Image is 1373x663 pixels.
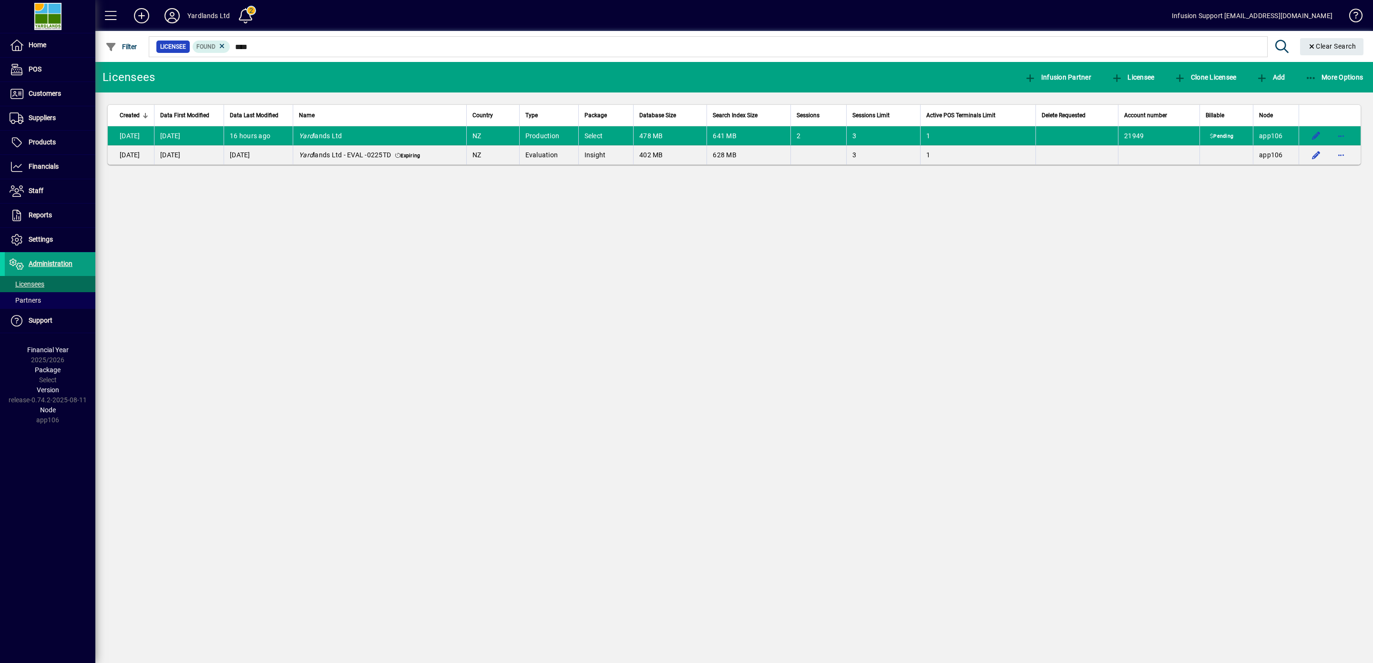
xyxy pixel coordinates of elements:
span: Pending [1208,133,1235,141]
span: Search Index Size [713,110,758,121]
div: Yardlands Ltd [187,8,230,23]
button: More options [1333,128,1349,143]
button: Licensee [1109,69,1157,86]
div: Sessions Limit [852,110,914,121]
div: Package [584,110,628,121]
td: [DATE] [108,126,154,145]
span: lands Ltd - EVAL -0225TD [299,151,391,159]
span: Expiring [393,152,422,160]
span: Licensees [10,280,44,288]
span: Partners [10,296,41,304]
td: NZ [466,145,519,164]
a: Reports [5,204,95,227]
button: More options [1333,147,1349,163]
button: Filter [103,38,140,55]
td: [DATE] [108,145,154,164]
div: Search Index Size [713,110,785,121]
span: Version [37,386,59,394]
span: Clone Licensee [1174,73,1236,81]
td: Select [578,126,634,145]
td: 21949 [1118,126,1199,145]
td: 1 [920,126,1035,145]
div: Sessions [797,110,840,121]
span: Add [1256,73,1285,81]
div: Node [1259,110,1293,121]
mat-chip: Found Status: Found [193,41,230,53]
button: Edit [1309,147,1324,163]
td: Production [519,126,578,145]
a: Products [5,131,95,154]
span: Settings [29,235,53,243]
div: Data Last Modified [230,110,287,121]
button: Clone Licensee [1172,69,1239,86]
a: Staff [5,179,95,203]
span: Filter [105,43,137,51]
span: Country [472,110,493,121]
div: Data First Modified [160,110,218,121]
a: Financials [5,155,95,179]
a: Customers [5,82,95,106]
td: 16 hours ago [224,126,293,145]
span: Products [29,138,56,146]
td: [DATE] [224,145,293,164]
span: Sessions [797,110,820,121]
td: [DATE] [154,145,224,164]
span: POS [29,65,41,73]
span: Name [299,110,315,121]
em: Yard [299,132,313,140]
div: Active POS Terminals Limit [926,110,1029,121]
em: Yard [299,151,313,159]
span: Financial Year [27,346,69,354]
button: More Options [1303,69,1366,86]
td: 641 MB [707,126,790,145]
td: 3 [846,126,920,145]
span: Reports [29,211,52,219]
td: Insight [578,145,634,164]
td: NZ [466,126,519,145]
td: 3 [846,145,920,164]
span: Staff [29,187,43,194]
span: Support [29,316,52,324]
a: Partners [5,292,95,308]
span: Package [584,110,607,121]
td: 1 [920,145,1035,164]
span: Infusion Partner [1025,73,1091,81]
span: Database Size [639,110,676,121]
span: More Options [1305,73,1363,81]
a: Support [5,309,95,333]
div: Delete Requested [1042,110,1112,121]
a: POS [5,58,95,82]
td: 628 MB [707,145,790,164]
span: Data Last Modified [230,110,278,121]
span: Found [196,43,215,50]
span: Home [29,41,46,49]
td: 402 MB [633,145,707,164]
span: Licensee [160,42,186,51]
span: Billable [1206,110,1224,121]
span: Financials [29,163,59,170]
span: Delete Requested [1042,110,1086,121]
button: Infusion Partner [1022,69,1094,86]
div: Billable [1206,110,1247,121]
span: Node [1259,110,1273,121]
span: Active POS Terminals Limit [926,110,995,121]
div: Database Size [639,110,701,121]
td: 2 [790,126,846,145]
span: Licensee [1111,73,1155,81]
span: Type [525,110,538,121]
div: Type [525,110,573,121]
span: app106.prod.infusionbusinesssoftware.com [1259,151,1283,159]
td: Evaluation [519,145,578,164]
a: Home [5,33,95,57]
span: Package [35,366,61,374]
div: Licensees [102,70,155,85]
a: Settings [5,228,95,252]
span: Administration [29,260,72,267]
button: Add [1254,69,1287,86]
div: Account number [1124,110,1194,121]
a: Suppliers [5,106,95,130]
button: Edit [1309,128,1324,143]
a: Knowledge Base [1342,2,1361,33]
div: Country [472,110,513,121]
button: Clear [1300,38,1364,55]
